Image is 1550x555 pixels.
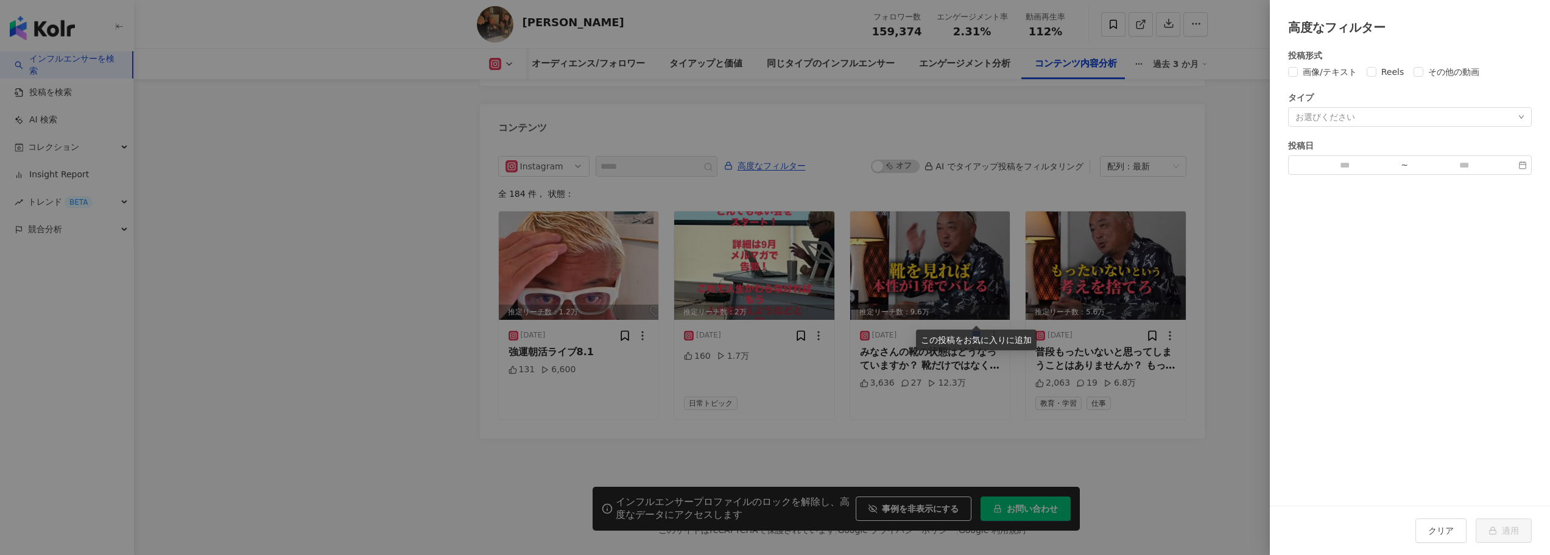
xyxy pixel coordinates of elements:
div: タイプ [1288,91,1532,104]
div: 投稿日 [1288,139,1532,152]
button: クリア [1415,518,1467,543]
span: クリア [1428,526,1454,536]
div: この投稿をお気に入りに追加 [916,330,1037,350]
div: 投稿形式 [1288,49,1532,62]
span: Reels [1376,65,1409,79]
span: その他の動画 [1423,65,1484,79]
button: 適用 [1476,518,1532,543]
div: ~ [1396,161,1413,169]
span: 画像/テキスト [1298,65,1362,79]
div: お選びください [1295,112,1355,122]
span: down [1518,114,1524,120]
div: 高度なフィルター [1288,18,1532,37]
